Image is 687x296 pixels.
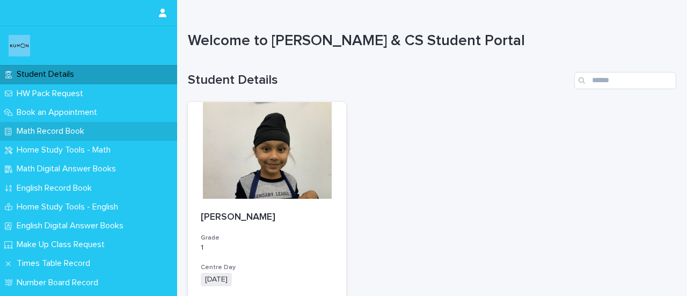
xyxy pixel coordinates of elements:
[12,89,92,99] p: HW Pack Request
[12,107,106,118] p: Book an Appointment
[9,35,30,56] img: o6XkwfS7S2qhyeB9lxyF
[12,183,100,193] p: English Record Book
[201,263,333,272] h3: Centre Day
[201,212,333,223] p: [PERSON_NAME]
[188,73,570,88] h1: Student Details
[12,278,107,288] p: Number Board Record
[12,221,132,231] p: English Digital Answer Books
[188,32,668,50] h1: Welcome to [PERSON_NAME] & CS Student Portal
[574,72,676,89] input: Search
[12,145,119,155] p: Home Study Tools - Math
[201,243,333,252] p: 1
[12,126,93,136] p: Math Record Book
[12,164,125,174] p: Math Digital Answer Books
[12,240,113,250] p: Make Up Class Request
[12,258,99,269] p: Times Table Record
[201,234,333,242] h3: Grade
[201,273,232,286] span: [DATE]
[12,202,127,212] p: Home Study Tools - English
[12,69,83,80] p: Student Details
